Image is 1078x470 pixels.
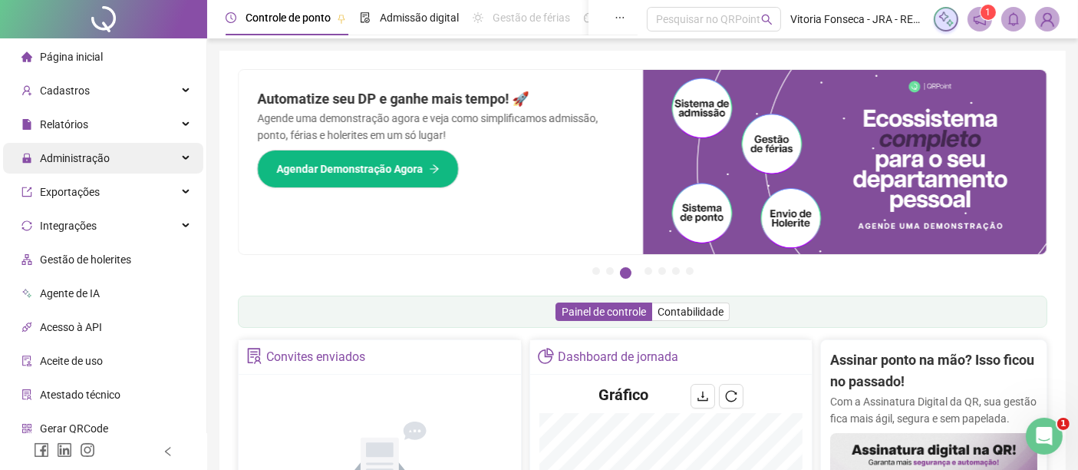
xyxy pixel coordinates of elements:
[163,446,173,457] span: left
[21,51,32,62] span: home
[226,12,236,23] span: clock-circle
[40,389,120,401] span: Atestado técnico
[562,306,646,318] span: Painel de controle
[21,254,32,265] span: apartment
[830,393,1037,427] p: Com a Assinatura Digital da QR, sua gestão fica mais ágil, segura e sem papelada.
[21,220,32,231] span: sync
[658,306,724,318] span: Contabilidade
[790,11,925,28] span: Vitoria Fonseca - JRA - REFORMAS E INSTALAÇÕES LTDA
[21,356,32,366] span: audit
[938,11,954,28] img: sparkle-icon.fc2bf0ac1784a2077858766a79e2daf3.svg
[973,12,987,26] span: notification
[672,267,680,275] button: 6
[337,14,346,23] span: pushpin
[360,12,371,23] span: file-done
[21,389,32,400] span: solution
[21,119,32,130] span: file
[584,12,595,23] span: dashboard
[40,186,100,198] span: Exportações
[620,267,631,279] button: 3
[725,390,737,402] span: reload
[40,422,108,435] span: Gerar QRCode
[276,161,423,177] span: Agendar Demonstração Agora
[21,423,32,434] span: qrcode
[658,267,666,275] button: 5
[644,267,652,275] button: 4
[40,321,102,333] span: Acesso à API
[1057,418,1070,430] span: 1
[1026,418,1063,455] iframe: Intercom live chat
[40,355,103,367] span: Aceite de uso
[538,348,554,364] span: pie-chart
[830,349,1037,393] h2: Assinar ponto na mão? Isso ficou no passado!
[473,12,483,23] span: sun
[257,150,459,188] button: Agendar Demonstração Agora
[21,322,32,333] span: api
[761,14,773,25] span: search
[598,384,648,405] h4: Gráfico
[40,253,131,266] span: Gestão de holerites
[246,12,331,24] span: Controle de ponto
[257,110,625,144] p: Agende uma demonstração agora e veja como simplificamos admissão, ponto, férias e holerites em um...
[606,267,614,275] button: 2
[257,88,625,110] h2: Automatize seu DP e ganhe mais tempo! 🚀
[21,187,32,197] span: export
[493,12,570,24] span: Gestão de férias
[266,344,365,370] div: Convites enviados
[697,390,709,402] span: download
[246,348,262,364] span: solution
[57,442,72,458] span: linkedin
[21,85,32,96] span: user-add
[981,5,996,20] sup: 1
[643,70,1047,254] img: banner%2Fd57e337e-a0d3-4837-9615-f134fc33a8e6.png
[615,12,625,23] span: ellipsis
[34,442,49,458] span: facebook
[1007,12,1020,26] span: bell
[21,153,32,164] span: lock
[80,442,95,458] span: instagram
[686,267,694,275] button: 7
[380,12,459,24] span: Admissão digital
[40,51,103,63] span: Página inicial
[40,220,97,232] span: Integrações
[429,164,440,174] span: arrow-right
[986,7,991,18] span: 1
[40,84,90,97] span: Cadastros
[558,344,678,370] div: Dashboard de jornada
[1036,8,1059,31] img: 71937
[40,152,110,164] span: Administração
[40,287,100,300] span: Agente de IA
[592,267,600,275] button: 1
[40,118,88,131] span: Relatórios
